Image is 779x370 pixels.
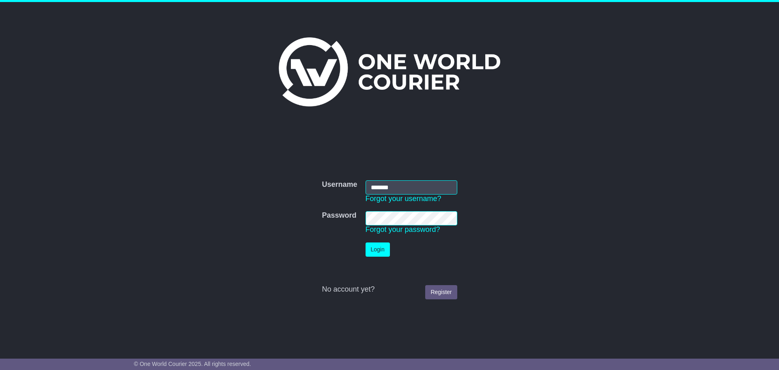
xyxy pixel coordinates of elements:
a: Forgot your password? [366,225,440,234]
label: Password [322,211,356,220]
img: One World [279,37,500,106]
div: No account yet? [322,285,457,294]
label: Username [322,180,357,189]
a: Forgot your username? [366,195,441,203]
span: © One World Courier 2025. All rights reserved. [134,361,251,367]
button: Login [366,242,390,257]
a: Register [425,285,457,299]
